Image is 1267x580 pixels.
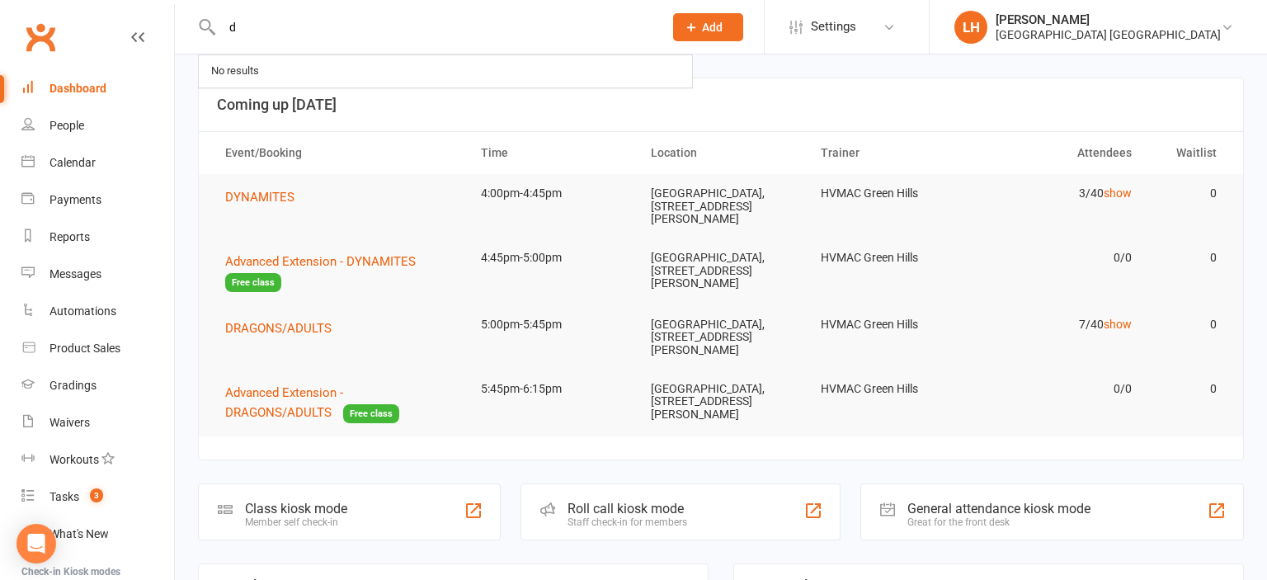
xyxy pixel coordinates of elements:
[568,501,687,516] div: Roll call kiosk mode
[466,370,636,408] td: 5:45pm-6:15pm
[636,370,806,434] td: [GEOGRAPHIC_DATA], [STREET_ADDRESS][PERSON_NAME]
[1147,370,1232,408] td: 0
[217,16,652,39] input: Search...
[49,230,90,243] div: Reports
[21,367,174,404] a: Gradings
[49,527,109,540] div: What's New
[225,252,451,292] button: Advanced Extension - DYNAMITESFree class
[206,59,264,83] div: No results
[907,501,1090,516] div: General attendance kiosk mode
[806,132,976,174] th: Trainer
[225,385,343,420] span: Advanced Extension - DRAGONS/ADULTS
[954,11,987,44] div: LH
[49,119,84,132] div: People
[21,330,174,367] a: Product Sales
[568,516,687,528] div: Staff check-in for members
[636,305,806,370] td: [GEOGRAPHIC_DATA], [STREET_ADDRESS][PERSON_NAME]
[466,238,636,277] td: 4:45pm-5:00pm
[225,190,294,205] span: DYNAMITES
[49,193,101,206] div: Payments
[996,12,1221,27] div: [PERSON_NAME]
[1147,174,1232,213] td: 0
[21,107,174,144] a: People
[636,238,806,303] td: [GEOGRAPHIC_DATA], [STREET_ADDRESS][PERSON_NAME]
[1104,186,1132,200] a: show
[1147,305,1232,344] td: 0
[673,13,743,41] button: Add
[210,132,466,174] th: Event/Booking
[245,516,347,528] div: Member self check-in
[806,174,976,213] td: HVMAC Green Hills
[49,342,120,355] div: Product Sales
[806,305,976,344] td: HVMAC Green Hills
[806,238,976,277] td: HVMAC Green Hills
[976,174,1146,213] td: 3/40
[49,490,79,503] div: Tasks
[225,321,332,336] span: DRAGONS/ADULTS
[21,293,174,330] a: Automations
[21,219,174,256] a: Reports
[636,132,806,174] th: Location
[976,132,1146,174] th: Attendees
[811,8,856,45] span: Settings
[49,453,99,466] div: Workouts
[49,82,106,95] div: Dashboard
[245,501,347,516] div: Class kiosk mode
[225,254,416,269] span: Advanced Extension - DYNAMITES
[225,187,306,207] button: DYNAMITES
[806,370,976,408] td: HVMAC Green Hills
[1147,132,1232,174] th: Waitlist
[225,383,451,423] button: Advanced Extension - DRAGONS/ADULTSFree class
[21,182,174,219] a: Payments
[49,156,96,169] div: Calendar
[343,404,399,423] span: Free class
[20,17,61,58] a: Clubworx
[21,516,174,553] a: What's New
[1147,238,1232,277] td: 0
[466,305,636,344] td: 5:00pm-5:45pm
[49,304,116,318] div: Automations
[702,21,723,34] span: Add
[466,174,636,213] td: 4:00pm-4:45pm
[976,238,1146,277] td: 0/0
[225,318,343,338] button: DRAGONS/ADULTS
[636,174,806,238] td: [GEOGRAPHIC_DATA], [STREET_ADDRESS][PERSON_NAME]
[49,379,97,392] div: Gradings
[217,97,1225,113] h3: Coming up [DATE]
[16,524,56,563] div: Open Intercom Messenger
[49,416,90,429] div: Waivers
[21,70,174,107] a: Dashboard
[907,516,1090,528] div: Great for the front desk
[1104,318,1132,331] a: show
[996,27,1221,42] div: [GEOGRAPHIC_DATA] [GEOGRAPHIC_DATA]
[976,370,1146,408] td: 0/0
[976,305,1146,344] td: 7/40
[225,273,281,292] span: Free class
[21,404,174,441] a: Waivers
[21,144,174,182] a: Calendar
[21,479,174,516] a: Tasks 3
[49,267,101,281] div: Messages
[466,132,636,174] th: Time
[21,441,174,479] a: Workouts
[90,488,103,502] span: 3
[21,256,174,293] a: Messages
